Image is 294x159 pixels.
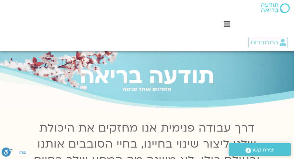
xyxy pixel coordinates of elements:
a: התחברות [248,37,288,48]
img: תודעה בריאה [261,3,290,13]
span: יצירת קשר [251,146,274,154]
a: יצירת קשר [229,143,291,156]
span: התחברות [250,39,278,46]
